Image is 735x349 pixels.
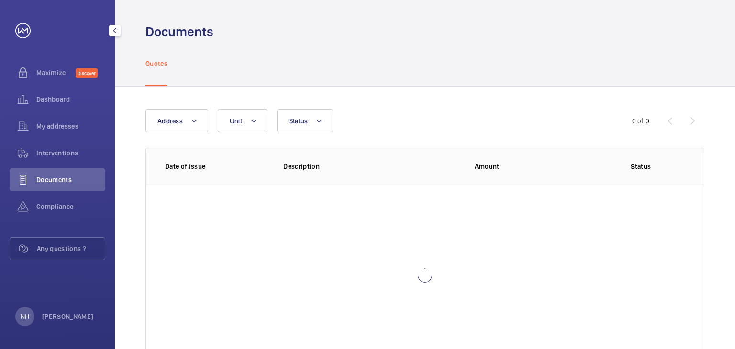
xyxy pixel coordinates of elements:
[145,23,213,41] h1: Documents
[21,312,29,321] p: NH
[76,68,98,78] span: Discover
[283,162,459,171] p: Description
[37,244,105,253] span: Any questions ?
[289,117,308,125] span: Status
[597,162,685,171] p: Status
[145,109,208,132] button: Address
[36,202,105,211] span: Compliance
[165,162,268,171] p: Date of issue
[230,117,242,125] span: Unit
[36,148,105,158] span: Interventions
[277,109,334,132] button: Status
[475,162,581,171] p: Amount
[36,68,76,77] span: Maximize
[42,312,94,321] p: [PERSON_NAME]
[36,95,105,104] span: Dashboard
[218,109,267,132] button: Unit
[36,175,105,185] span: Documents
[145,59,167,68] p: Quotes
[632,116,649,126] div: 0 of 0
[36,121,105,131] span: My addresses
[157,117,183,125] span: Address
